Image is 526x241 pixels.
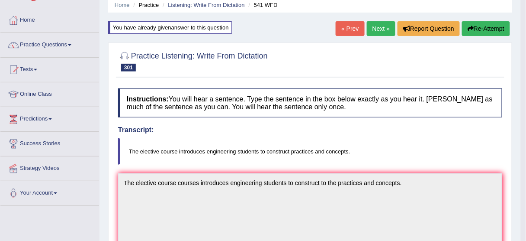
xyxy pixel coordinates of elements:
[398,21,460,36] button: Report Question
[0,156,99,178] a: Strategy Videos
[0,8,99,30] a: Home
[118,138,502,165] blockquote: The elective course introduces engineering students to construct practices and concepts.
[127,95,169,103] b: Instructions:
[118,88,502,117] h4: You will hear a sentence. Type the sentence in the box below exactly as you hear it. [PERSON_NAME...
[0,132,99,153] a: Success Stories
[168,2,245,8] a: Listening: Write From Dictation
[115,2,130,8] a: Home
[0,82,99,104] a: Online Class
[336,21,364,36] a: « Prev
[367,21,395,36] a: Next »
[118,50,268,72] h2: Practice Listening: Write From Dictation
[121,64,136,72] span: 301
[0,107,99,129] a: Predictions
[0,181,99,203] a: Your Account
[0,33,99,55] a: Practice Questions
[247,1,278,9] li: 541 WFD
[131,1,159,9] li: Practice
[108,21,232,34] div: You have already given answer to this question
[462,21,510,36] button: Re-Attempt
[0,58,99,79] a: Tests
[118,126,502,134] h4: Transcript:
